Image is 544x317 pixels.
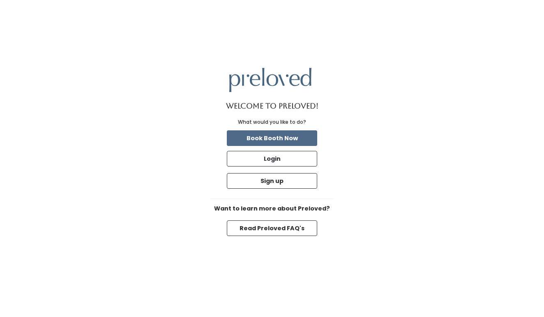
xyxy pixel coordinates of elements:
[229,68,311,92] img: preloved logo
[226,102,318,110] h1: Welcome to Preloved!
[227,173,317,189] button: Sign up
[225,149,319,168] a: Login
[238,118,306,126] div: What would you like to do?
[210,206,334,212] h6: Want to learn more about Preloved?
[227,220,317,236] button: Read Preloved FAQ's
[225,171,319,190] a: Sign up
[227,130,317,146] button: Book Booth Now
[227,151,317,167] button: Login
